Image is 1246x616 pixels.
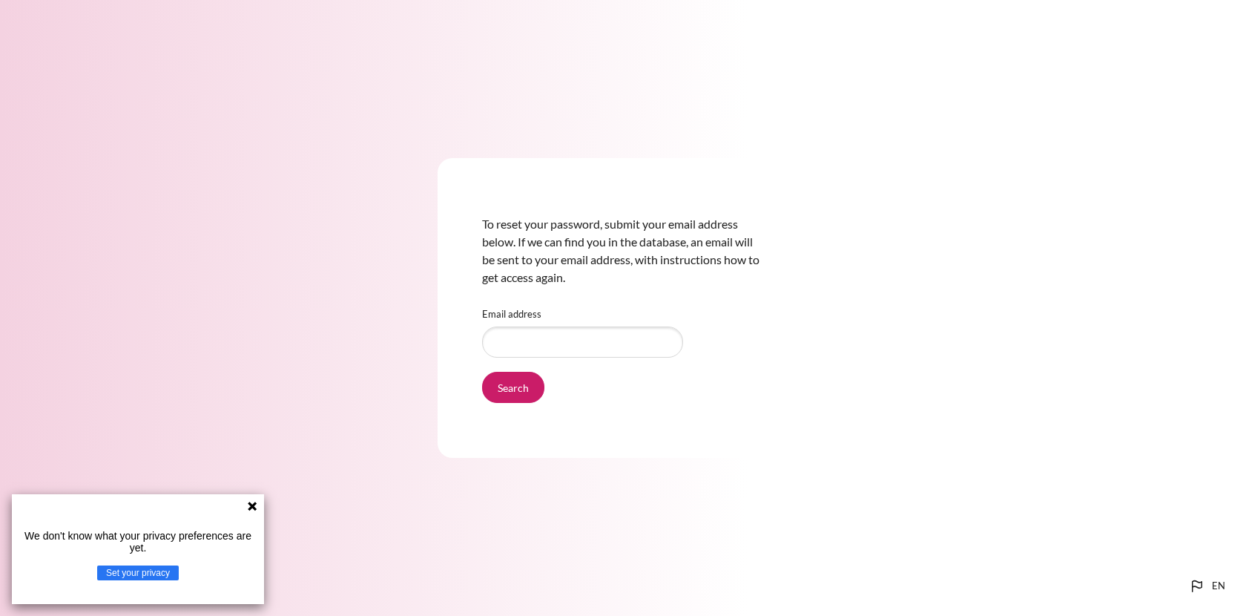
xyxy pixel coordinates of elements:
button: Languages [1182,571,1231,601]
span: en [1212,579,1225,594]
div: To reset your password, submit your email address below. If we can find you in the database, an e... [482,203,764,298]
input: Search [482,372,544,403]
label: Email address [482,308,541,320]
p: We don't know what your privacy preferences are yet. [18,530,258,554]
button: Set your privacy [97,566,179,580]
